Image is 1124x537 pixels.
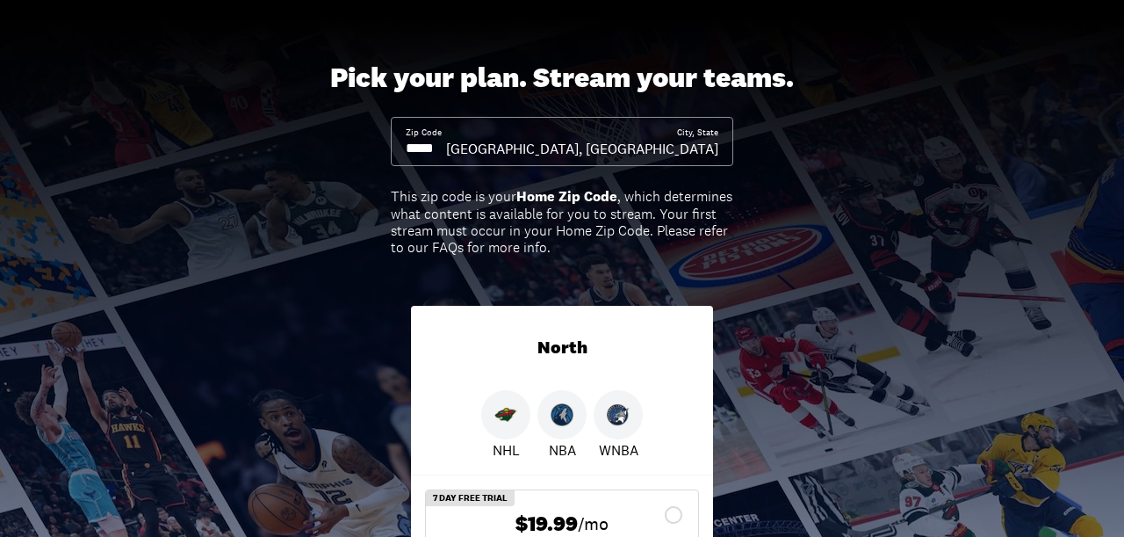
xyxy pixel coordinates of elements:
span: $19.99 [515,512,578,537]
div: City, State [677,127,718,139]
div: This zip code is your , which determines what content is available for you to stream. Your first ... [391,188,733,256]
p: NBA [549,439,576,461]
div: [GEOGRAPHIC_DATA], [GEOGRAPHIC_DATA] [446,139,718,158]
div: North [411,306,713,390]
img: Lynx [607,403,630,426]
span: /mo [578,512,609,536]
p: NHL [493,439,520,461]
p: WNBA [599,439,638,461]
div: Pick your plan. Stream your teams. [330,62,794,95]
img: Wild [494,403,517,426]
b: Home Zip Code [516,187,617,206]
img: Timberwolves [551,403,573,426]
div: Zip Code [406,127,442,139]
div: 7 Day Free Trial [426,490,515,506]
